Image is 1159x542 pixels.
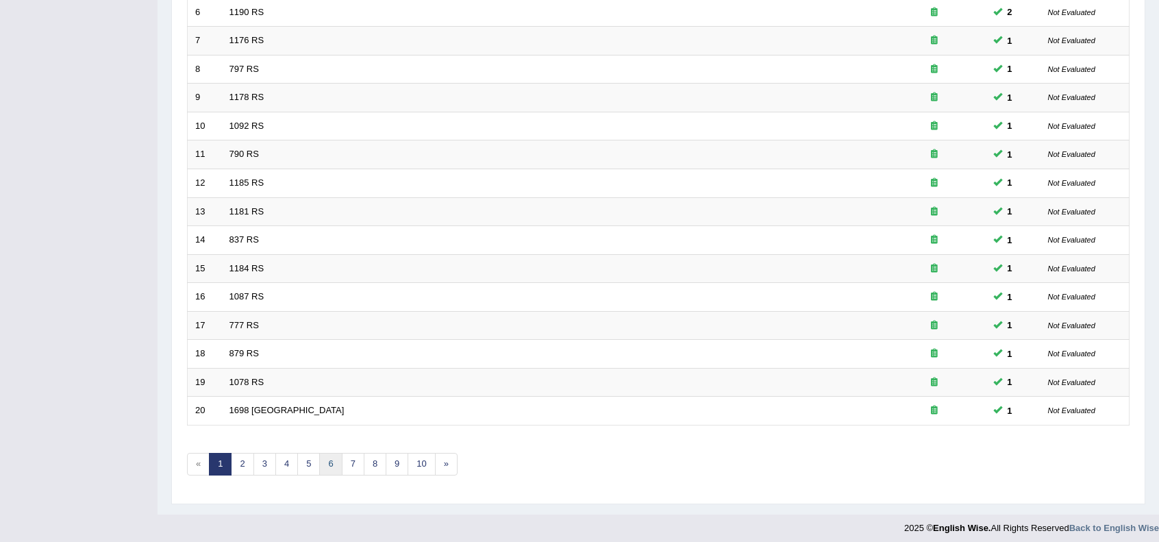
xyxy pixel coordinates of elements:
span: You can still take this question [1002,62,1018,76]
td: 13 [188,197,222,226]
small: Not Evaluated [1048,236,1095,244]
div: 2025 © All Rights Reserved [904,515,1159,534]
a: Back to English Wise [1069,523,1159,533]
small: Not Evaluated [1048,150,1095,158]
small: Not Evaluated [1048,8,1095,16]
a: 1078 RS [229,377,264,387]
a: » [435,453,458,476]
span: You can still take this question [1002,375,1018,389]
div: Exam occurring question [890,177,978,190]
td: 9 [188,84,222,112]
div: Exam occurring question [890,120,978,133]
span: You can still take this question [1002,34,1018,48]
div: Exam occurring question [890,262,978,275]
a: 8 [364,453,386,476]
small: Not Evaluated [1048,122,1095,130]
td: 15 [188,254,222,283]
td: 11 [188,140,222,169]
span: « [187,453,210,476]
a: 1190 RS [229,7,264,17]
a: 797 RS [229,64,259,74]
span: You can still take this question [1002,90,1018,105]
small: Not Evaluated [1048,93,1095,101]
a: 9 [386,453,408,476]
td: 14 [188,226,222,255]
small: Not Evaluated [1048,36,1095,45]
a: 790 RS [229,149,259,159]
a: 1181 RS [229,206,264,217]
div: Exam occurring question [890,319,978,332]
div: Exam occurring question [890,347,978,360]
a: 1185 RS [229,177,264,188]
td: 12 [188,169,222,197]
small: Not Evaluated [1048,378,1095,386]
div: Exam occurring question [890,34,978,47]
td: 19 [188,368,222,397]
small: Not Evaluated [1048,406,1095,415]
span: You can still take this question [1002,5,1018,19]
small: Not Evaluated [1048,65,1095,73]
span: You can still take this question [1002,175,1018,190]
span: You can still take this question [1002,119,1018,133]
a: 5 [297,453,320,476]
a: 6 [319,453,342,476]
strong: English Wise. [933,523,990,533]
td: 17 [188,311,222,340]
div: Exam occurring question [890,6,978,19]
td: 18 [188,340,222,369]
a: 3 [253,453,276,476]
small: Not Evaluated [1048,321,1095,330]
a: 2 [231,453,253,476]
div: Exam occurring question [890,376,978,389]
div: Exam occurring question [890,206,978,219]
td: 10 [188,112,222,140]
td: 8 [188,55,222,84]
a: 1092 RS [229,121,264,131]
small: Not Evaluated [1048,293,1095,301]
span: You can still take this question [1002,404,1018,418]
div: Exam occurring question [890,148,978,161]
a: 837 RS [229,234,259,245]
small: Not Evaluated [1048,179,1095,187]
span: You can still take this question [1002,290,1018,304]
span: You can still take this question [1002,261,1018,275]
small: Not Evaluated [1048,349,1095,358]
a: 1184 RS [229,263,264,273]
div: Exam occurring question [890,91,978,104]
a: 4 [275,453,298,476]
span: You can still take this question [1002,318,1018,332]
div: Exam occurring question [890,404,978,417]
span: You can still take this question [1002,147,1018,162]
td: 20 [188,397,222,426]
td: 16 [188,283,222,312]
span: You can still take this question [1002,204,1018,219]
small: Not Evaluated [1048,264,1095,273]
span: You can still take this question [1002,347,1018,361]
a: 1 [209,453,232,476]
a: 10 [408,453,435,476]
div: Exam occurring question [890,63,978,76]
small: Not Evaluated [1048,208,1095,216]
a: 777 RS [229,320,259,330]
div: Exam occurring question [890,291,978,304]
a: 1176 RS [229,35,264,45]
div: Exam occurring question [890,234,978,247]
td: 7 [188,27,222,56]
a: 879 RS [229,348,259,358]
a: 1087 RS [229,291,264,301]
a: 7 [342,453,364,476]
span: You can still take this question [1002,233,1018,247]
a: 1698 [GEOGRAPHIC_DATA] [229,405,345,415]
a: 1178 RS [229,92,264,102]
